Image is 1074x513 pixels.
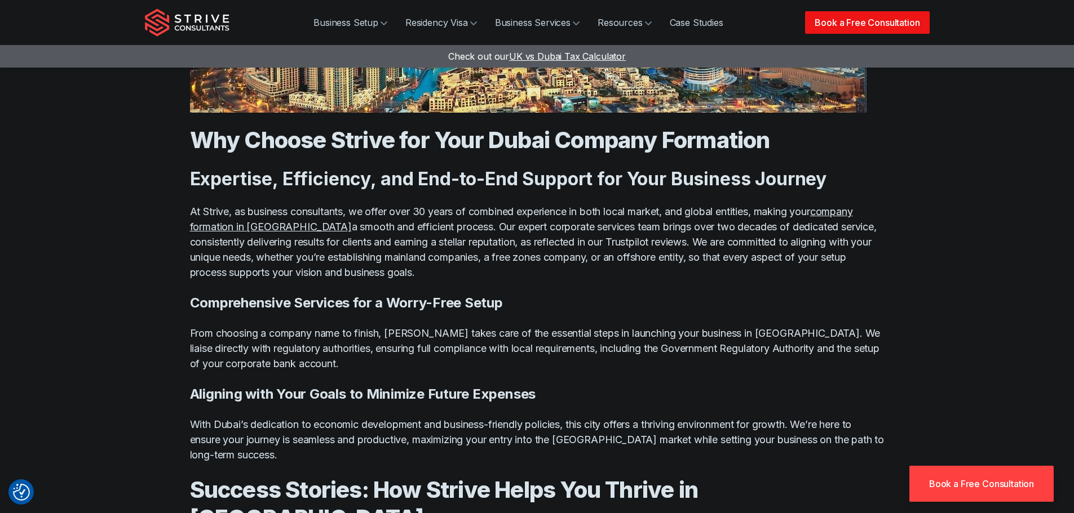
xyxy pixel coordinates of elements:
[396,11,486,34] a: Residency Visa
[190,325,885,371] p: From choosing a company name to finish, [PERSON_NAME] takes care of the essential steps in launch...
[13,484,30,501] button: Consent Preferences
[448,51,626,62] a: Check out ourUK vs Dubai Tax Calculator
[13,484,30,501] img: Revisit consent button
[304,11,396,34] a: Business Setup
[486,11,589,34] a: Business Services
[190,168,885,190] h3: Expertise, Efficiency, and End-to-End Support for Your Business Journey
[509,51,626,62] span: UK vs Dubai Tax Calculator
[661,11,732,34] a: Case Studies
[190,206,853,233] a: company formation in [GEOGRAPHIC_DATA]
[190,204,885,280] p: At Strive, as business consultants, we offer over 30 years of combined experience in both local m...
[909,466,1054,502] a: Book a Free Consultation
[805,11,929,34] a: Book a Free Consultation
[190,385,885,403] h4: Aligning with Your Goals to Minimize Future Expenses
[190,126,885,154] h2: Why Choose Strive for Your Dubai Company Formation
[190,293,885,312] h4: Comprehensive Services for a Worry-Free Setup
[190,417,885,462] p: With Dubai’s dedication to economic development and business-friendly policies, this city offers ...
[589,11,661,34] a: Resources
[145,8,229,37] img: Strive Consultants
